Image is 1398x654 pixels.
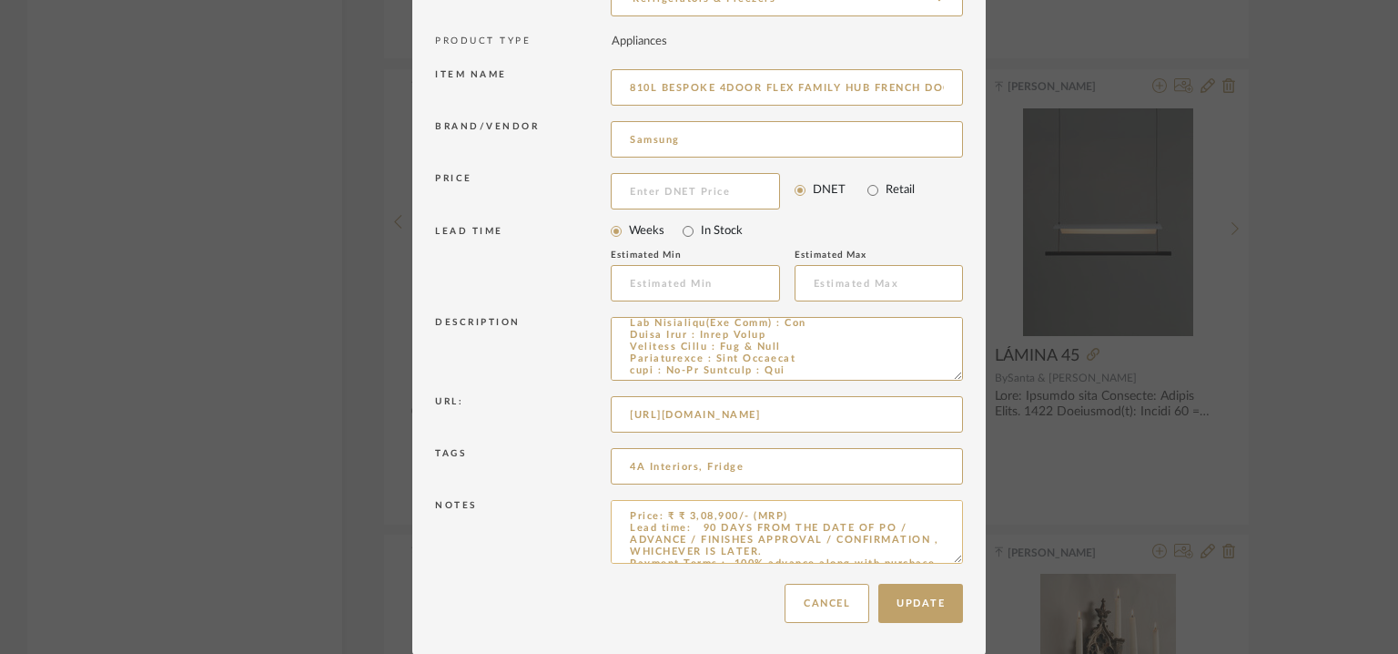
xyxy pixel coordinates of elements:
[435,69,611,107] div: Item name
[435,121,611,158] div: Brand/Vendor
[629,222,664,240] label: Weeks
[795,178,964,203] mat-radio-group: Select price type
[878,584,963,623] button: Update
[886,181,915,199] label: Retail
[701,222,743,240] label: In Stock
[612,33,667,51] div: Appliances
[795,250,922,261] div: Estimated Max
[435,27,612,56] div: PRODUCT TYPE
[435,396,611,434] div: Url:
[611,219,963,244] mat-radio-group: Select item type
[611,121,963,158] input: Unknown
[435,226,611,302] div: LEAD TIME
[611,448,963,485] input: Enter Keywords, Separated by Commas
[611,250,738,261] div: Estimated Min
[785,584,869,623] button: Cancel
[435,317,611,382] div: Description
[611,396,963,433] input: Enter URL
[435,500,611,565] div: Notes
[611,265,780,301] input: Estimated Min
[611,69,963,106] input: Enter Name
[611,173,780,209] input: Enter DNET Price
[795,265,964,301] input: Estimated Max
[813,181,846,199] label: DNET
[435,173,611,204] div: Price
[435,448,611,485] div: Tags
